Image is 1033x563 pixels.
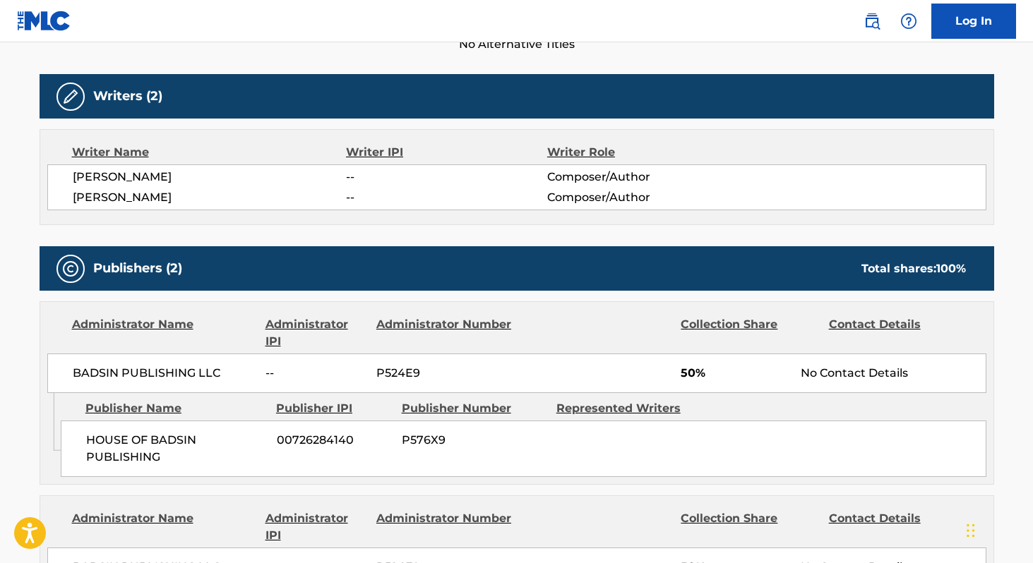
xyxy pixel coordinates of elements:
[681,365,790,382] span: 50%
[277,432,391,449] span: 00726284140
[801,365,985,382] div: No Contact Details
[346,189,547,206] span: --
[93,260,182,277] h5: Publishers (2)
[265,510,366,544] div: Administrator IPI
[967,509,975,552] div: Drag
[895,7,923,35] div: Help
[864,13,880,30] img: search
[900,13,917,30] img: help
[73,169,347,186] span: [PERSON_NAME]
[276,400,391,417] div: Publisher IPI
[346,169,547,186] span: --
[72,510,255,544] div: Administrator Name
[376,365,513,382] span: P524E9
[93,88,162,104] h5: Writers (2)
[931,4,1016,39] a: Log In
[72,144,347,161] div: Writer Name
[86,432,266,466] span: HOUSE OF BADSIN PUBLISHING
[547,144,730,161] div: Writer Role
[73,365,256,382] span: BADSIN PUBLISHING LLC
[858,7,886,35] a: Public Search
[376,316,513,350] div: Administrator Number
[547,189,730,206] span: Composer/Author
[547,169,730,186] span: Composer/Author
[73,189,347,206] span: [PERSON_NAME]
[936,262,966,275] span: 100 %
[85,400,265,417] div: Publisher Name
[861,260,966,277] div: Total shares:
[72,316,255,350] div: Administrator Name
[17,11,71,31] img: MLC Logo
[265,365,366,382] span: --
[402,400,546,417] div: Publisher Number
[62,88,79,105] img: Writers
[376,510,513,544] div: Administrator Number
[681,510,818,544] div: Collection Share
[346,144,547,161] div: Writer IPI
[681,316,818,350] div: Collection Share
[40,36,994,53] span: No Alternative Titles
[829,510,966,544] div: Contact Details
[402,432,546,449] span: P576X9
[556,400,700,417] div: Represented Writers
[829,316,966,350] div: Contact Details
[265,316,366,350] div: Administrator IPI
[962,495,1033,563] iframe: Chat Widget
[62,260,79,277] img: Publishers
